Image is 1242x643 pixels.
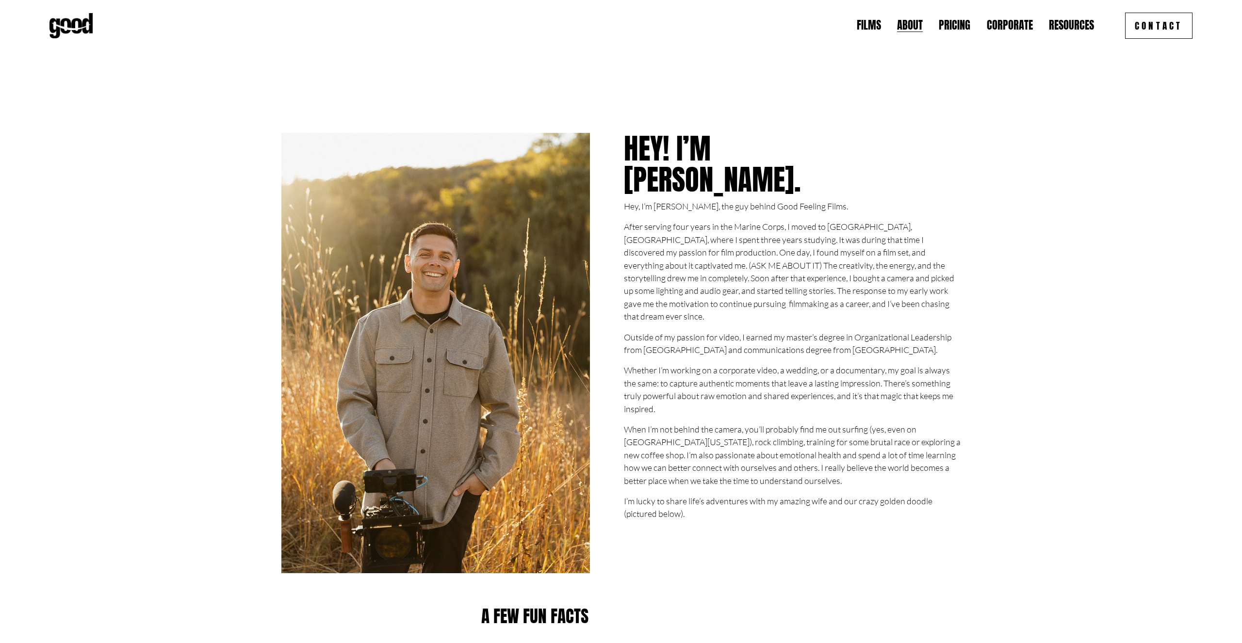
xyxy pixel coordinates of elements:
[1049,19,1094,32] span: Resources
[624,133,847,194] h2: Hey! I’m [PERSON_NAME].
[987,18,1033,33] a: Corporate
[857,18,881,33] a: Films
[897,18,923,33] a: About
[624,220,961,322] p: After serving four years in the Marine Corps, I moved to [GEOGRAPHIC_DATA], [GEOGRAPHIC_DATA], wh...
[624,495,961,520] p: I’m lucky to share life’s adventures with my amazing wife and our crazy golden doodle (pictured b...
[624,423,961,487] p: When I’m not behind the camera, you’ll probably find me out surfing (yes, even on [GEOGRAPHIC_DAT...
[481,607,761,626] h3: A Few Fun Facts
[1125,13,1193,39] a: Contact
[624,331,961,356] p: Outside of my passion for video, I earned my master’s degree in Organizational Leadership from [G...
[624,364,961,415] p: Whether I’m working on a corporate video, a wedding, or a documentary, my goal is always the same...
[939,18,970,33] a: Pricing
[1049,18,1094,33] a: folder dropdown
[49,13,93,38] img: Good Feeling Films
[624,200,961,212] p: Hey, I’m [PERSON_NAME], the guy behind Good Feeling Films.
